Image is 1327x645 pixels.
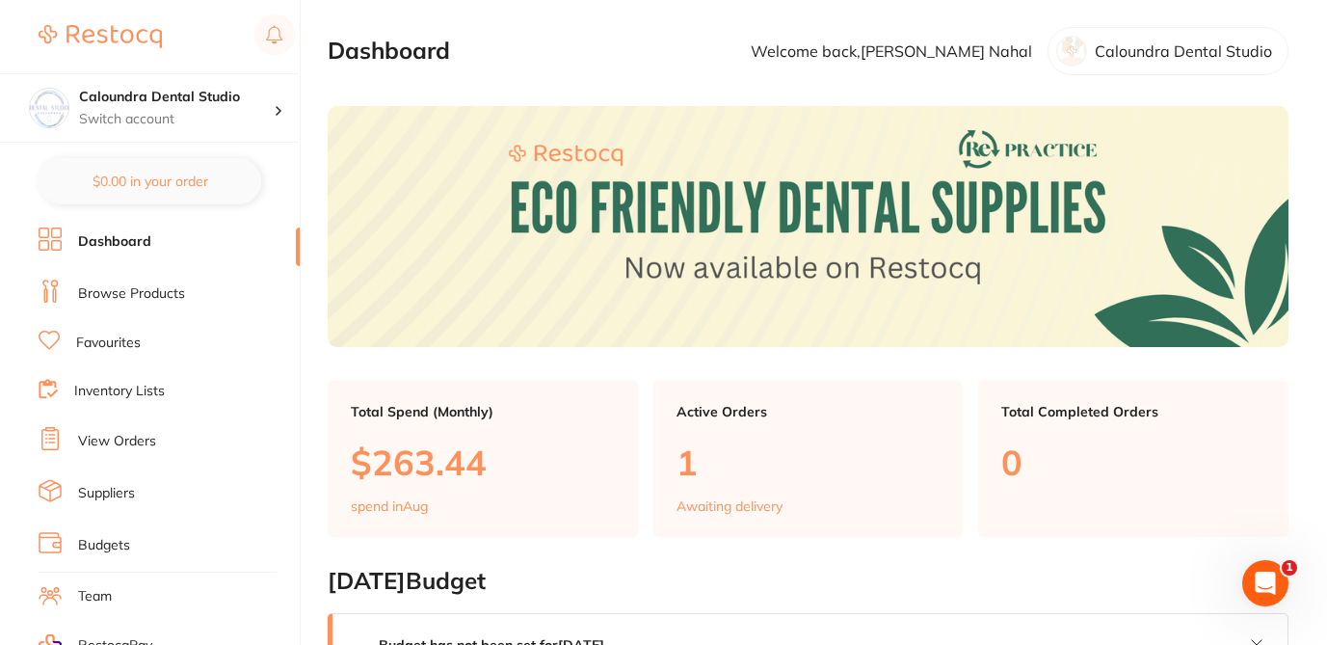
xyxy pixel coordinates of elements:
[328,568,1288,595] h2: [DATE] Budget
[74,382,165,401] a: Inventory Lists
[677,404,941,419] p: Active Orders
[78,484,135,503] a: Suppliers
[1001,404,1265,419] p: Total Completed Orders
[78,587,112,606] a: Team
[76,334,141,353] a: Favourites
[78,232,151,252] a: Dashboard
[653,381,964,537] a: Active Orders1Awaiting delivery
[1001,443,1265,482] p: 0
[351,443,615,482] p: $263.44
[78,536,130,555] a: Budgets
[39,158,261,204] button: $0.00 in your order
[1282,560,1297,576] span: 1
[677,443,941,482] p: 1
[328,106,1288,346] img: Dashboard
[1095,42,1272,60] p: Caloundra Dental Studio
[79,110,274,129] p: Switch account
[78,284,185,304] a: Browse Products
[39,25,162,48] img: Restocq Logo
[328,381,638,537] a: Total Spend (Monthly)$263.44spend inAug
[39,14,162,59] a: Restocq Logo
[328,38,450,65] h2: Dashboard
[30,89,68,127] img: Caloundra Dental Studio
[351,404,615,419] p: Total Spend (Monthly)
[978,381,1288,537] a: Total Completed Orders0
[1242,560,1288,606] iframe: Intercom live chat
[751,42,1032,60] p: Welcome back, [PERSON_NAME] Nahal
[78,432,156,451] a: View Orders
[79,88,274,107] h4: Caloundra Dental Studio
[677,498,783,514] p: Awaiting delivery
[351,498,428,514] p: spend in Aug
